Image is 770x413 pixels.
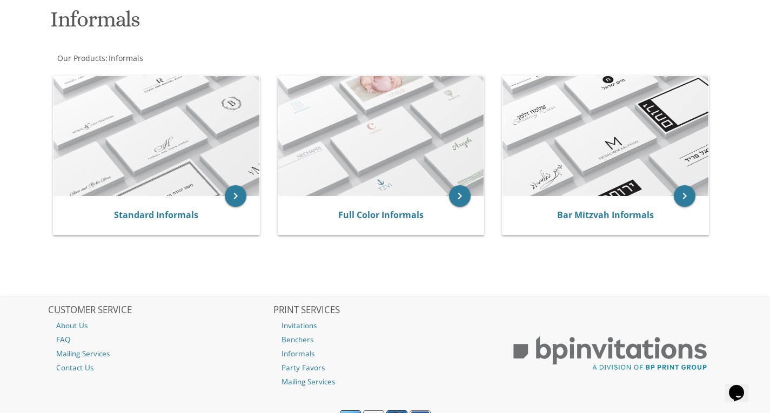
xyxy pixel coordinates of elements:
h2: PRINT SERVICES [273,305,497,316]
a: Benchers [273,333,497,347]
a: keyboard_arrow_right [225,185,246,207]
h1: Informals [50,8,491,39]
img: Bar Mitzvah Informals [503,76,708,196]
img: BP Print Group [498,327,722,381]
a: Informals [108,53,143,63]
img: Standard Informals [53,76,259,196]
a: Full Color Informals [338,209,424,221]
a: Party Favors [273,361,497,375]
a: Invitations [273,319,497,333]
div: : [48,53,385,64]
a: Contact Us [48,361,272,375]
a: Standard Informals [114,209,198,221]
span: Informals [109,53,143,63]
iframe: chat widget [725,370,759,402]
a: FAQ [48,333,272,347]
a: Mailing Services [48,347,272,361]
a: keyboard_arrow_right [449,185,471,207]
a: Informals [273,347,497,361]
a: Bar Mitzvah Informals [557,209,654,221]
img: Full Color Informals [278,76,484,196]
a: Mailing Services [273,375,497,389]
h2: CUSTOMER SERVICE [48,305,272,316]
a: Our Products [56,53,105,63]
a: About Us [48,319,272,333]
a: keyboard_arrow_right [674,185,695,207]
